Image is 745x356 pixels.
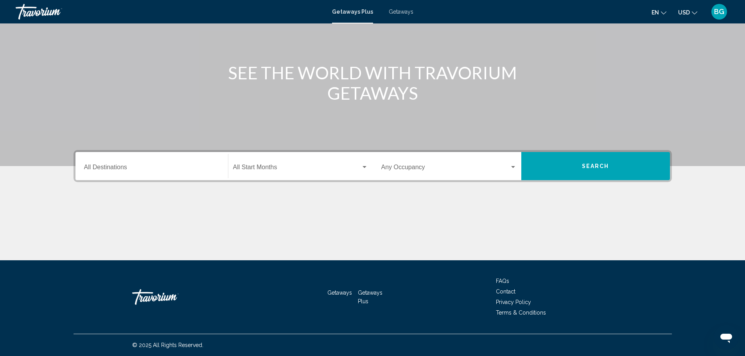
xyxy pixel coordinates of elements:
a: Contact [496,288,515,295]
a: Getaways Plus [332,9,373,15]
iframe: Button to launch messaging window [714,325,739,350]
button: Change currency [678,7,697,18]
h1: SEE THE WORLD WITH TRAVORIUM GETAWAYS [226,63,519,103]
a: Getaways Plus [358,290,382,304]
button: Search [521,152,670,180]
span: USD [678,9,690,16]
button: Change language [652,7,666,18]
a: FAQs [496,278,509,284]
span: © 2025 All Rights Reserved. [132,342,203,348]
span: en [652,9,659,16]
a: Travorium [132,285,210,309]
a: Terms & Conditions [496,309,546,316]
a: Getaways [389,9,413,15]
a: Privacy Policy [496,299,531,305]
div: Search widget [75,152,670,180]
a: Travorium [16,4,324,20]
a: Getaways [327,290,352,296]
span: Search [582,163,609,170]
button: User Menu [709,4,729,20]
span: BG [714,8,724,16]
